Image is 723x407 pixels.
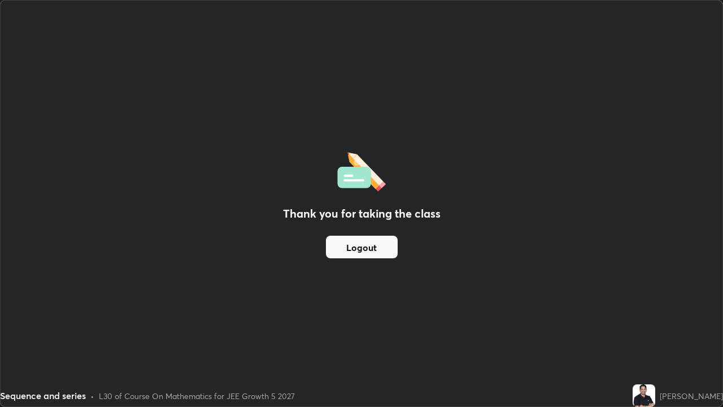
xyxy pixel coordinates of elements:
[90,390,94,402] div: •
[660,390,723,402] div: [PERSON_NAME]
[633,384,655,407] img: 8c6bbdf08e624b6db9f7afe2b3930918.jpg
[337,149,386,192] img: offlineFeedback.1438e8b3.svg
[283,205,441,222] h2: Thank you for taking the class
[326,236,398,258] button: Logout
[99,390,295,402] div: L30 of Course On Mathematics for JEE Growth 5 2027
